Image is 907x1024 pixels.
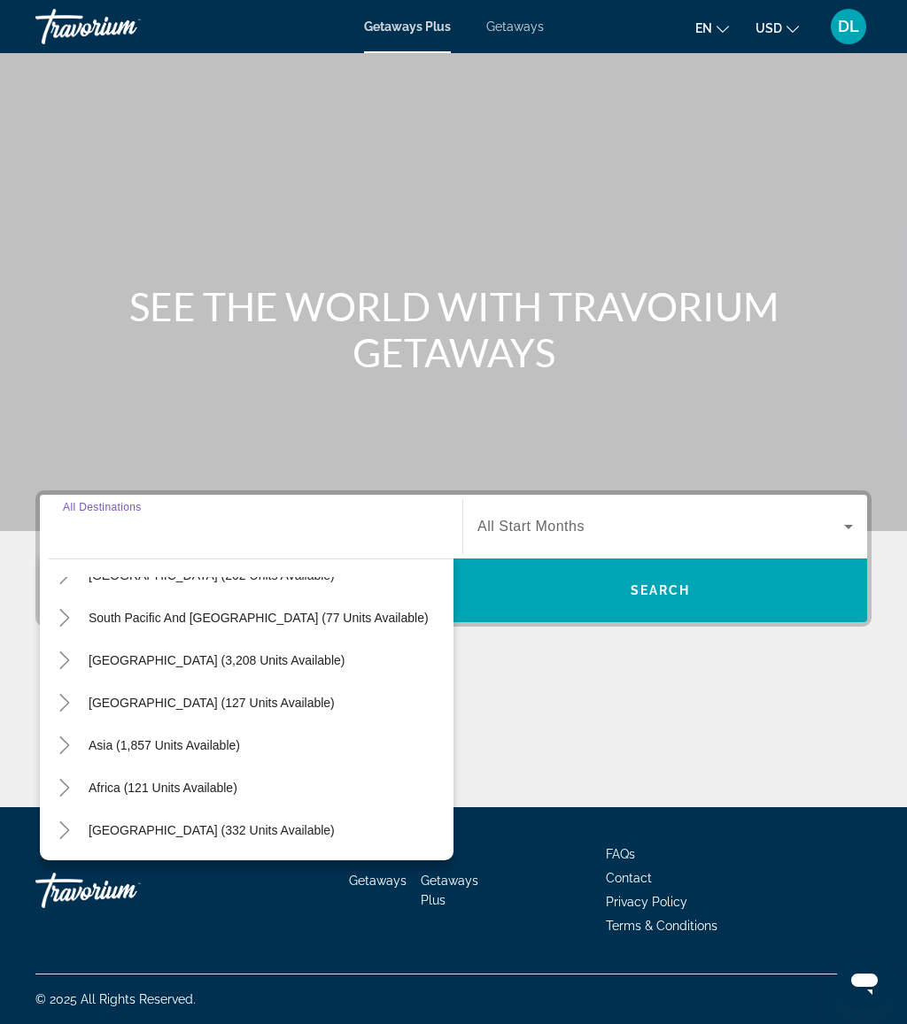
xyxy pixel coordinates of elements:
button: Search [453,558,867,622]
span: © 2025 All Rights Reserved. [35,992,196,1006]
a: Getaways [486,19,544,34]
button: Toggle Middle East (332 units available) [49,815,80,846]
span: [GEOGRAPHIC_DATA] (3,208 units available) [89,653,345,667]
span: All Start Months [477,519,585,534]
a: FAQs [606,847,635,861]
a: Travorium [35,864,213,917]
button: Change language [695,15,729,41]
button: [GEOGRAPHIC_DATA] (127 units available) [80,687,344,719]
button: User Menu [826,8,872,45]
button: Toggle Australia (202 units available) [49,560,80,591]
span: Search [631,583,691,597]
button: Toggle Africa (121 units available) [49,773,80,804]
span: All Destinations [63,501,142,512]
button: Toggle Asia (1,857 units available) [49,730,80,761]
a: Contact [606,871,652,885]
button: South Pacific and [GEOGRAPHIC_DATA] (77 units available) [80,602,438,634]
button: [GEOGRAPHIC_DATA] (202 units available) [80,559,344,591]
span: en [695,21,712,35]
button: Change currency [756,15,799,41]
h1: SEE THE WORLD WITH TRAVORIUM GETAWAYS [121,283,786,375]
button: Asia (1,857 units available) [80,729,249,761]
button: Toggle South America (3,208 units available) [49,645,80,676]
button: Africa (121 units available) [80,772,246,804]
a: Getaways Plus [364,19,451,34]
span: [GEOGRAPHIC_DATA] (332 units available) [89,823,335,837]
span: DL [838,18,859,35]
span: Africa (121 units available) [89,781,237,795]
a: Getaways [349,874,407,888]
button: [GEOGRAPHIC_DATA] (332 units available) [80,814,344,846]
button: Toggle Central America (127 units available) [49,688,80,719]
button: Toggle South Pacific and Oceania (77 units available) [49,603,80,634]
div: Search widget [40,495,867,622]
a: Travorium [35,4,213,50]
iframe: Botón para iniciar la ventana de mensajería [836,953,893,1010]
a: Terms & Conditions [606,919,717,933]
a: Getaways Plus [421,874,478,907]
button: [GEOGRAPHIC_DATA] (3,208 units available) [80,644,353,676]
a: Privacy Policy [606,895,687,909]
span: [GEOGRAPHIC_DATA] (127 units available) [89,696,335,710]
span: Asia (1,857 units available) [89,738,240,752]
span: South Pacific and [GEOGRAPHIC_DATA] (77 units available) [89,611,429,625]
span: USD [756,21,782,35]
